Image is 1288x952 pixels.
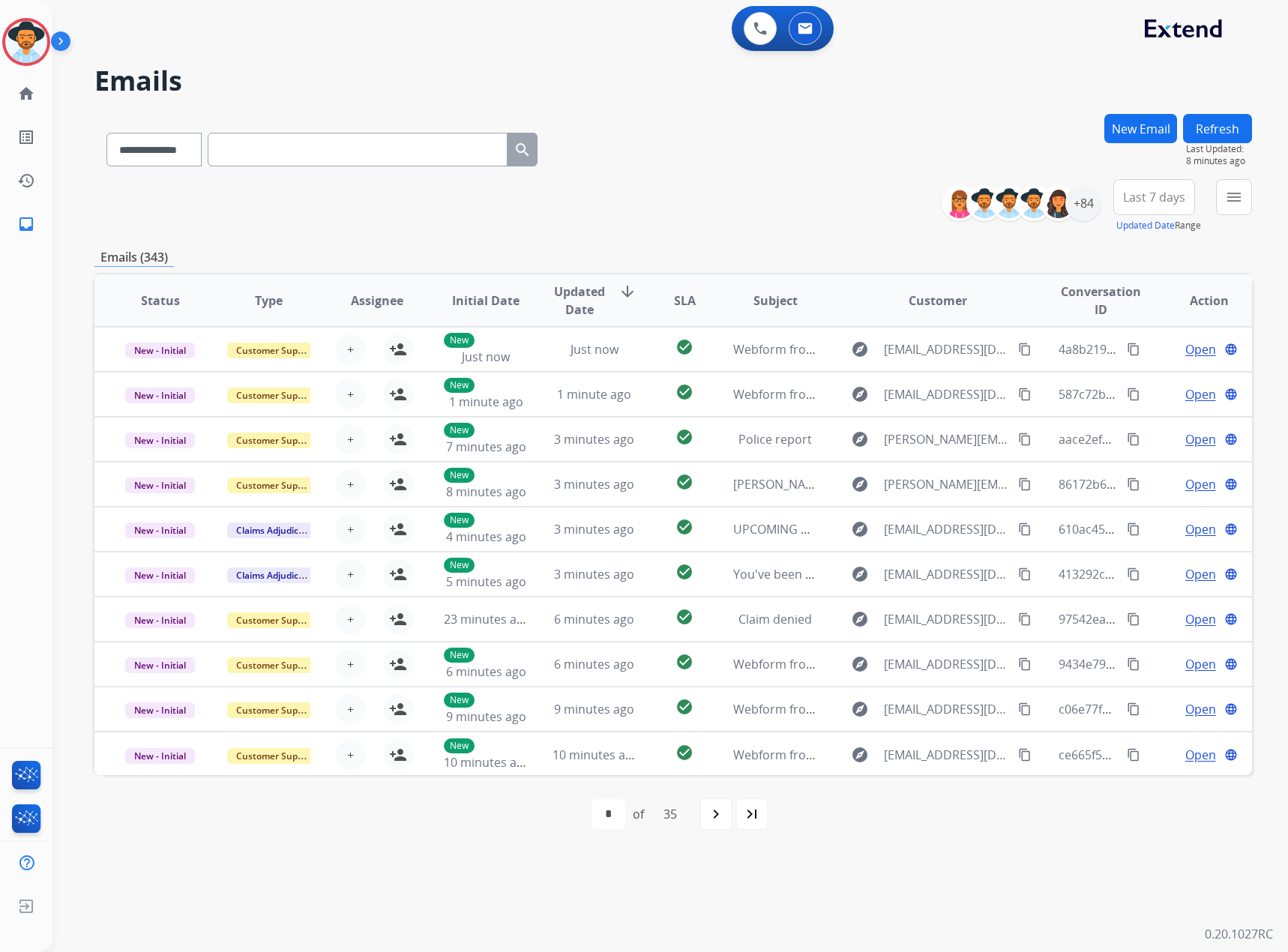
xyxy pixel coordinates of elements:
[347,340,354,358] span: +
[444,648,475,663] p: New
[851,746,869,764] mat-icon: explore
[1185,340,1216,358] span: Open
[1127,477,1140,491] mat-icon: content_copy
[444,611,531,627] span: 23 minutes ago
[444,513,475,528] p: New
[17,215,35,233] mat-icon: inbox
[1059,341,1287,358] span: 4a8b2193-384b-4235-89e6-913cdf12c1a4
[1185,610,1216,628] span: Open
[851,475,869,493] mat-icon: explore
[1059,701,1280,717] span: c06e77fa-4738-47a5-8c7a-a0bf2fa64379
[347,746,354,764] span: +
[1224,702,1238,716] mat-icon: language
[1059,431,1275,448] span: aace2ef5-509c-4167-a0cb-34cf67f33cef
[1224,567,1238,581] mat-icon: language
[1143,274,1252,327] th: Action
[733,566,1198,582] span: You've been assigned a new service order: 7c1f9bac-90c4-4735-a6db-2559f6bcf9b0
[1116,219,1201,232] span: Range
[17,172,35,190] mat-icon: history
[141,292,180,310] span: Status
[851,655,869,673] mat-icon: explore
[884,565,1011,583] span: [EMAIL_ADDRESS][DOMAIN_NAME]
[884,746,1011,764] span: [EMAIL_ADDRESS][DOMAIN_NAME]
[389,655,407,673] mat-icon: person_add
[444,693,475,708] p: New
[444,754,531,771] span: 10 minutes ago
[733,701,1073,717] span: Webform from [EMAIL_ADDRESS][DOMAIN_NAME] on [DATE]
[389,700,407,718] mat-icon: person_add
[1059,566,1283,582] span: 413292ce-13c8-4f0d-b332-3c4a462f0a27
[227,433,325,448] span: Customer Support
[1123,194,1185,200] span: Last 7 days
[1185,655,1216,673] span: Open
[444,558,475,573] p: New
[1059,521,1286,537] span: 610ac45a-9ea7-4535-b24f-52e8c65bc4a6
[335,514,365,544] button: +
[571,341,619,358] span: Just now
[335,469,365,499] button: +
[227,522,330,538] span: Claims Adjudication
[1224,522,1238,536] mat-icon: language
[733,476,861,492] span: [PERSON_NAME] Claim
[1185,475,1216,493] span: Open
[449,394,523,410] span: 1 minute ago
[94,66,1252,96] h2: Emails
[347,430,354,448] span: +
[227,612,325,628] span: Customer Support
[1224,433,1238,446] mat-icon: language
[1127,567,1140,581] mat-icon: content_copy
[1185,385,1216,403] span: Open
[125,343,195,358] span: New - Initial
[389,746,407,764] mat-icon: person_add
[675,518,693,536] mat-icon: check_circle
[1185,430,1216,448] span: Open
[884,520,1011,538] span: [EMAIL_ADDRESS][DOMAIN_NAME]
[389,430,407,448] mat-icon: person_add
[227,343,325,358] span: Customer Support
[94,248,174,267] p: Emails (343)
[125,567,195,583] span: New - Initial
[17,85,35,103] mat-icon: home
[675,473,693,491] mat-icon: check_circle
[753,292,798,310] span: Subject
[1205,925,1273,943] p: 0.20.1027RC
[1018,748,1032,762] mat-icon: content_copy
[444,738,475,753] p: New
[227,388,325,403] span: Customer Support
[675,653,693,671] mat-icon: check_circle
[884,655,1011,673] span: [EMAIL_ADDRESS][DOMAIN_NAME]
[707,805,725,823] mat-icon: navigate_next
[347,655,354,673] span: +
[1018,612,1032,626] mat-icon: content_copy
[909,292,967,310] span: Customer
[446,663,526,680] span: 6 minutes ago
[1127,702,1140,716] mat-icon: content_copy
[446,439,526,455] span: 7 minutes ago
[554,701,634,717] span: 9 minutes ago
[125,702,195,718] span: New - Initial
[227,477,325,493] span: Customer Support
[1183,114,1252,143] button: Refresh
[1127,657,1140,671] mat-icon: content_copy
[738,611,812,627] span: Claim denied
[557,386,631,403] span: 1 minute ago
[1224,477,1238,491] mat-icon: language
[351,292,403,310] span: Assignee
[884,340,1011,358] span: [EMAIL_ADDRESS][DOMAIN_NAME]
[227,657,325,673] span: Customer Support
[738,431,812,448] span: Police report
[335,334,365,364] button: +
[884,475,1011,493] span: [PERSON_NAME][EMAIL_ADDRESS][PERSON_NAME][DOMAIN_NAME]
[125,433,195,448] span: New - Initial
[444,333,475,348] p: New
[675,744,693,762] mat-icon: check_circle
[1059,476,1282,492] span: 86172b67-89b3-4e39-8f45-a28b4ffe1bfb
[1113,179,1195,215] button: Last 7 days
[227,748,325,764] span: Customer Support
[1116,220,1175,232] button: Updated Date
[851,700,869,718] mat-icon: explore
[347,520,354,538] span: +
[733,386,1073,403] span: Webform from [EMAIL_ADDRESS][DOMAIN_NAME] on [DATE]
[619,283,637,301] mat-icon: arrow_downward
[1018,567,1032,581] mat-icon: content_copy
